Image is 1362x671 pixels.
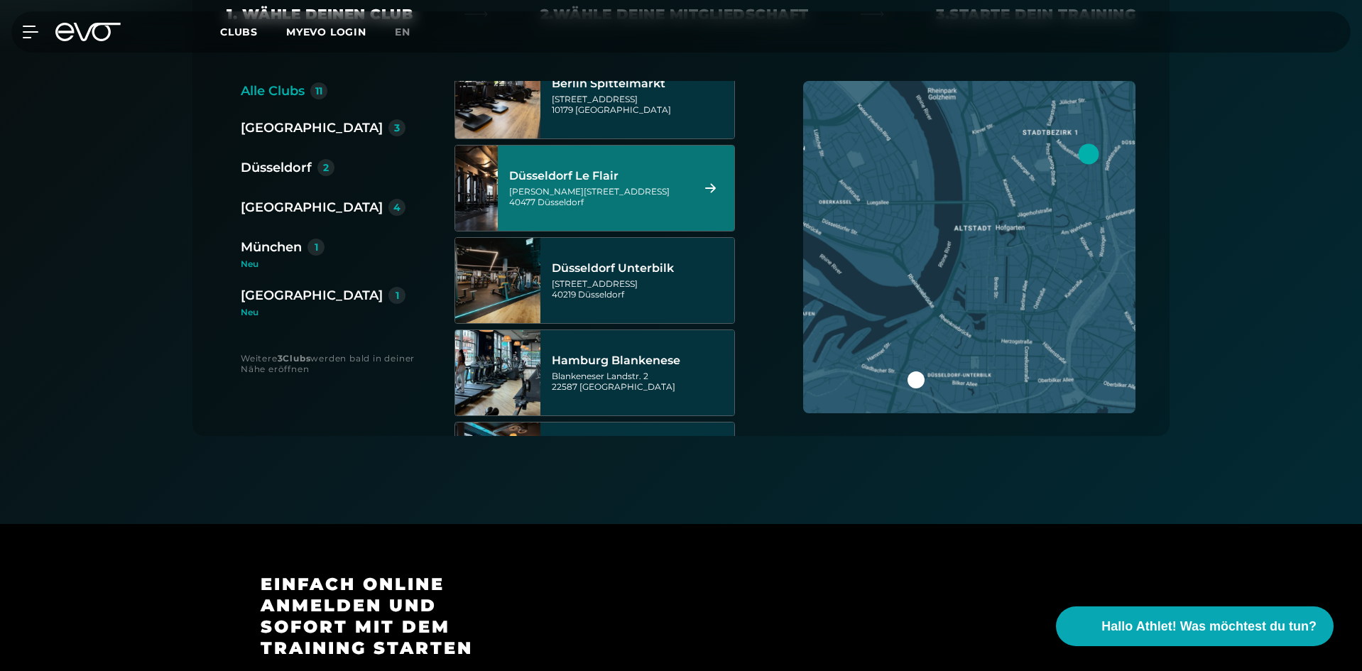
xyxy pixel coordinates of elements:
div: 3 [394,123,400,133]
div: 1 [315,242,318,252]
button: Hallo Athlet! Was möchtest du tun? [1056,606,1334,646]
img: Berlin Spittelmarkt [455,53,540,138]
div: Düsseldorf [241,158,312,178]
div: Blankeneser Landstr. 2 22587 [GEOGRAPHIC_DATA] [552,371,730,392]
img: Düsseldorf Unterbilk [455,238,540,323]
a: Clubs [220,25,286,38]
div: [GEOGRAPHIC_DATA] [241,197,383,217]
img: map [803,81,1135,413]
img: Düsseldorf Le Flair [434,146,519,231]
img: Hamburg Stadthausbrücke [455,422,540,508]
div: Berlin Spittelmarkt [552,77,730,91]
strong: Clubs [283,353,310,364]
div: 1 [396,290,399,300]
div: München [241,237,302,257]
div: 2 [323,163,329,173]
img: Hamburg Blankenese [455,330,540,415]
div: Hamburg Blankenese [552,354,730,368]
span: en [395,26,410,38]
strong: 3 [278,353,283,364]
div: [PERSON_NAME][STREET_ADDRESS] 40477 Düsseldorf [509,186,687,207]
span: Hallo Athlet! Was möchtest du tun? [1101,617,1317,636]
a: MYEVO LOGIN [286,26,366,38]
div: Neu [241,260,417,268]
div: [STREET_ADDRESS] 10179 [GEOGRAPHIC_DATA] [552,94,730,115]
div: Alle Clubs [241,81,305,101]
span: Clubs [220,26,258,38]
div: [STREET_ADDRESS] 40219 Düsseldorf [552,278,730,300]
div: 11 [315,86,322,96]
h3: Einfach online anmelden und sofort mit dem Training starten [261,574,514,659]
div: Düsseldorf Unterbilk [552,261,730,276]
div: [GEOGRAPHIC_DATA] [241,118,383,138]
div: 4 [393,202,401,212]
div: [GEOGRAPHIC_DATA] [241,285,383,305]
div: Düsseldorf Le Flair [509,169,687,183]
div: Weitere werden bald in deiner Nähe eröffnen [241,353,426,374]
div: Neu [241,308,405,317]
a: en [395,24,427,40]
